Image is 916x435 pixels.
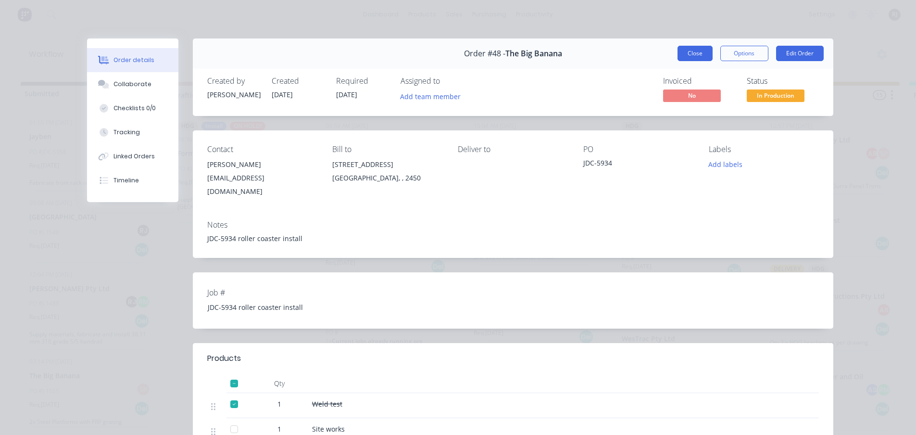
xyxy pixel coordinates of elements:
[332,171,442,185] div: [GEOGRAPHIC_DATA], , 2450
[395,90,465,102] button: Add team member
[113,56,154,64] div: Order details
[401,77,497,86] div: Assigned to
[113,152,155,161] div: Linked Orders
[207,145,317,154] div: Contact
[251,374,308,393] div: Qty
[747,90,804,102] span: In Production
[207,171,317,198] div: [EMAIL_ADDRESS][DOMAIN_NAME]
[87,168,178,192] button: Timeline
[113,80,151,89] div: Collaborate
[272,77,325,86] div: Created
[87,120,178,144] button: Tracking
[312,424,345,434] span: Site works
[332,158,442,189] div: [STREET_ADDRESS][GEOGRAPHIC_DATA], , 2450
[663,90,721,102] span: No
[703,158,748,171] button: Add labels
[207,287,327,298] label: Job #
[505,49,562,58] span: The Big Banana
[207,90,260,100] div: [PERSON_NAME]
[87,144,178,168] button: Linked Orders
[747,90,804,104] button: In Production
[312,399,342,409] span: Weld test
[401,90,466,102] button: Add team member
[87,96,178,120] button: Checklists 0/0
[720,46,768,61] button: Options
[207,77,260,86] div: Created by
[709,145,819,154] div: Labels
[113,128,140,137] div: Tracking
[464,49,505,58] span: Order #48 -
[336,90,357,99] span: [DATE]
[200,300,320,314] div: JDC-5934 roller coaster install
[207,233,819,243] div: JDC-5934 roller coaster install
[747,77,819,86] div: Status
[332,158,442,171] div: [STREET_ADDRESS]
[776,46,824,61] button: Edit Order
[277,424,281,434] span: 1
[332,145,442,154] div: Bill to
[113,104,156,113] div: Checklists 0/0
[113,176,139,185] div: Timeline
[678,46,713,61] button: Close
[207,158,317,198] div: [PERSON_NAME][EMAIL_ADDRESS][DOMAIN_NAME]
[87,72,178,96] button: Collaborate
[272,90,293,99] span: [DATE]
[663,77,735,86] div: Invoiced
[207,158,317,171] div: [PERSON_NAME]
[87,48,178,72] button: Order details
[336,77,389,86] div: Required
[458,145,568,154] div: Deliver to
[207,353,241,364] div: Products
[583,145,693,154] div: PO
[207,220,819,230] div: Notes
[583,158,693,171] div: JDC-5934
[277,399,281,409] span: 1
